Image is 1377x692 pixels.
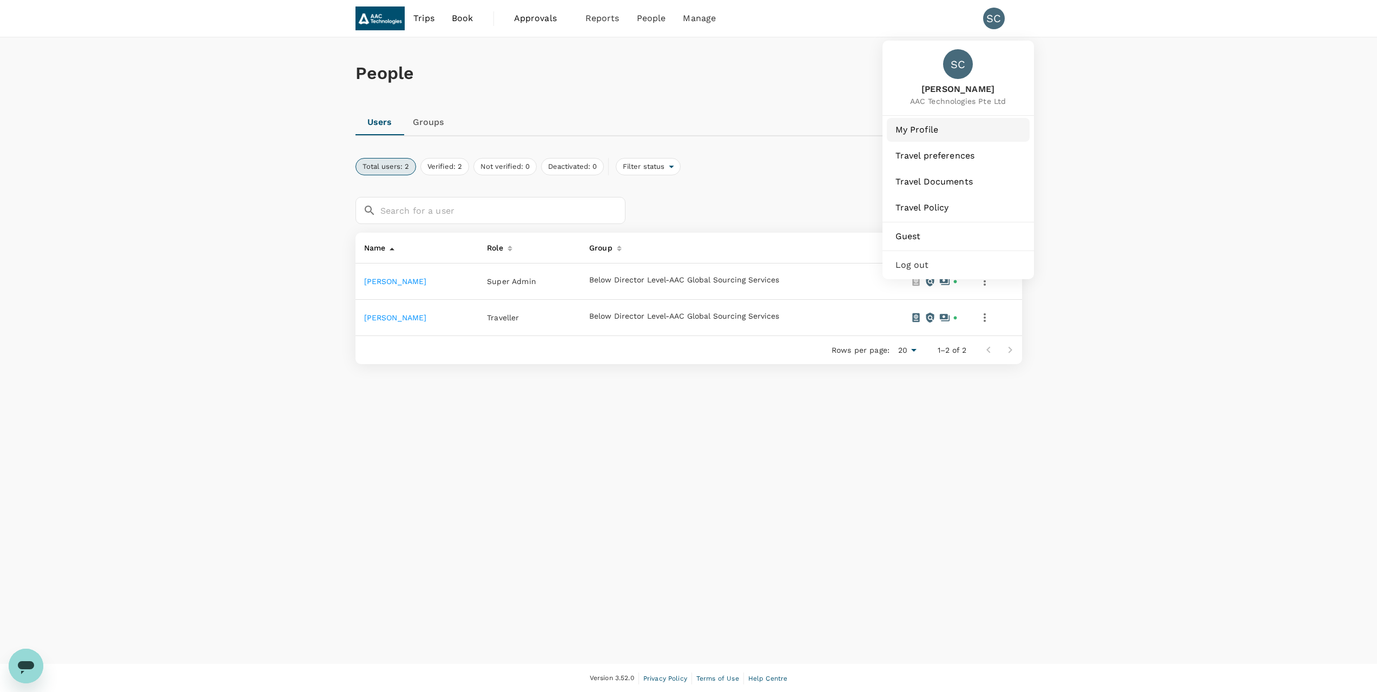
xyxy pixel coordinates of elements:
[895,230,1021,243] span: Guest
[895,123,1021,136] span: My Profile
[895,175,1021,188] span: Travel Documents
[895,149,1021,162] span: Travel preferences
[832,345,890,355] p: Rows per page:
[643,675,687,682] span: Privacy Policy
[616,158,681,175] div: Filter status
[355,6,405,30] img: AAC Technologies Pte Ltd
[748,673,788,684] a: Help Centre
[514,12,568,25] span: Approvals
[887,196,1030,220] a: Travel Policy
[748,675,788,682] span: Help Centre
[696,675,739,682] span: Terms of Use
[887,225,1030,248] a: Guest
[487,313,519,322] span: Traveller
[541,158,604,175] button: Deactivated: 0
[637,12,666,25] span: People
[887,170,1030,194] a: Travel Documents
[483,237,503,254] div: Role
[364,277,427,286] a: [PERSON_NAME]
[355,109,404,135] a: Users
[9,649,43,683] iframe: Button to launch messaging window
[895,201,1021,214] span: Travel Policy
[585,12,620,25] span: Reports
[895,259,1021,272] span: Log out
[355,63,1022,83] h1: People
[590,673,634,684] span: Version 3.52.0
[404,109,453,135] a: Groups
[585,237,612,254] div: Group
[589,312,779,321] button: Below Director Level-AAC Global Sourcing Services
[887,253,1030,277] div: Log out
[487,277,536,286] span: Super Admin
[887,144,1030,168] a: Travel preferences
[983,8,1005,29] div: SC
[910,96,1006,107] span: AAC Technologies Pte Ltd
[364,313,427,322] a: [PERSON_NAME]
[683,12,716,25] span: Manage
[616,162,669,172] span: Filter status
[355,158,416,175] button: Total users: 2
[894,342,920,358] div: 20
[420,158,469,175] button: Verified: 2
[887,118,1030,142] a: My Profile
[452,12,473,25] span: Book
[360,237,386,254] div: Name
[380,197,625,224] input: Search for a user
[473,158,537,175] button: Not verified: 0
[943,49,973,79] div: SC
[643,673,687,684] a: Privacy Policy
[910,83,1006,96] span: [PERSON_NAME]
[938,345,966,355] p: 1–2 of 2
[413,12,434,25] span: Trips
[696,673,739,684] a: Terms of Use
[589,276,779,285] button: Below Director Level-AAC Global Sourcing Services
